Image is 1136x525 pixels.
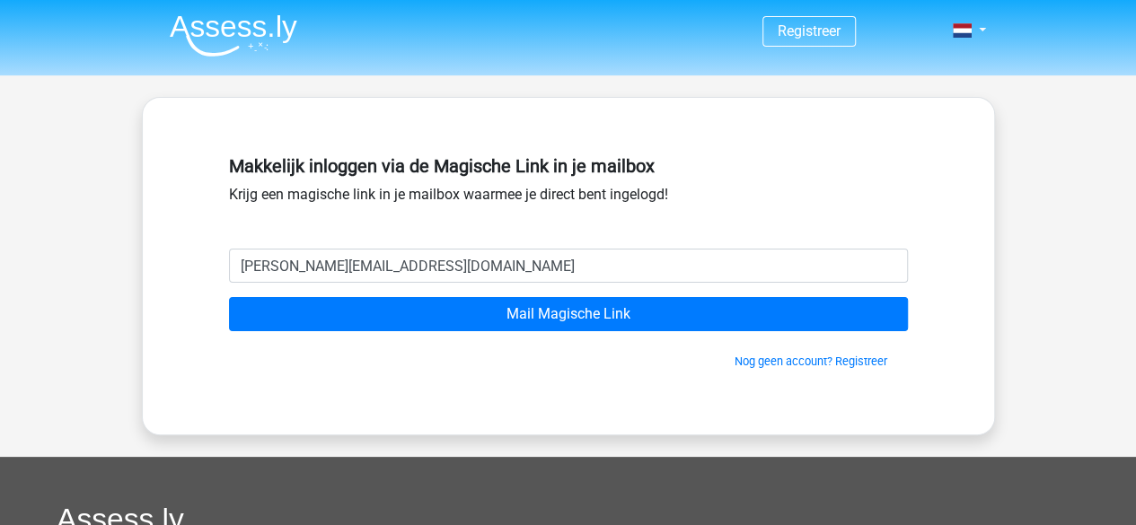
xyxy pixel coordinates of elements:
[229,148,908,249] div: Krijg een magische link in je mailbox waarmee je direct bent ingelogd!
[735,354,887,368] a: Nog geen account? Registreer
[229,249,908,283] input: Email
[229,155,908,177] h5: Makkelijk inloggen via de Magische Link in je mailbox
[778,22,841,39] a: Registreer
[229,297,908,331] input: Mail Magische Link
[170,14,297,57] img: Assessly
